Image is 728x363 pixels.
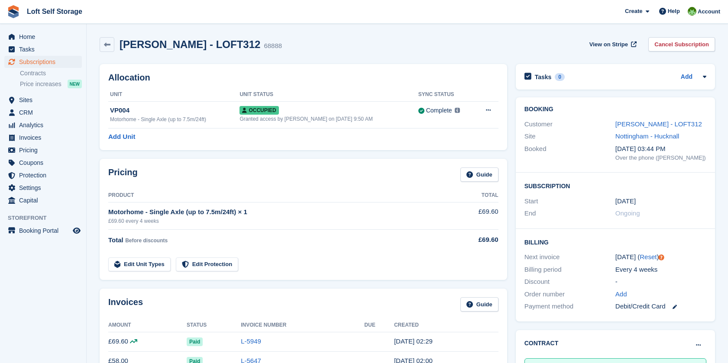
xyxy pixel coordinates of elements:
a: Guide [460,167,498,182]
a: Add Unit [108,132,135,142]
a: menu [4,182,82,194]
a: Add [615,289,627,299]
img: icon-info-grey-7440780725fd019a000dd9b08b2336e03edf1995a4989e88bcd33f0948082b44.svg [455,108,460,113]
a: Loft Self Storage [23,4,86,19]
span: Sites [19,94,71,106]
div: Complete [426,106,452,115]
span: Invoices [19,132,71,144]
a: menu [4,144,82,156]
a: menu [4,132,82,144]
span: Booking Portal [19,225,71,237]
td: £69.60 [450,202,498,229]
div: - [615,277,706,287]
span: Pricing [19,144,71,156]
th: Unit Status [239,88,418,102]
span: Create [625,7,642,16]
h2: Allocation [108,73,498,83]
div: Customer [524,119,615,129]
div: Billing period [524,265,615,275]
div: Granted access by [PERSON_NAME] on [DATE] 9:50 AM [239,115,418,123]
div: Next invoice [524,252,615,262]
a: Contracts [20,69,82,77]
a: [PERSON_NAME] - LOFT312 [615,120,702,128]
a: menu [4,194,82,206]
div: £69.60 every 4 weeks [108,217,450,225]
div: Site [524,132,615,141]
a: menu [4,94,82,106]
span: Total [108,236,123,244]
th: Unit [108,88,239,102]
h2: Tasks [535,73,552,81]
div: Debit/Credit Card [615,302,706,312]
a: menu [4,106,82,119]
span: Paid [187,337,203,346]
a: Guide [460,297,498,312]
a: Nottingham - Hucknall [615,132,679,140]
th: Amount [108,318,187,332]
div: £69.60 [450,235,498,245]
a: Edit Protection [176,257,238,272]
div: Order number [524,289,615,299]
span: CRM [19,106,71,119]
a: Cancel Subscription [648,37,715,51]
span: Capital [19,194,71,206]
a: Add [681,72,692,82]
a: menu [4,169,82,181]
div: End [524,209,615,218]
td: £69.60 [108,332,187,351]
a: menu [4,43,82,55]
h2: Contract [524,339,559,348]
div: Motorhome - Single Axle (up to 7.5m/24ft) × 1 [108,207,450,217]
div: 68888 [264,41,282,51]
a: Reset [640,253,657,260]
span: Price increases [20,80,61,88]
div: NEW [68,80,82,88]
a: menu [4,157,82,169]
img: stora-icon-8386f47178a22dfd0bd8f6a31ec36ba5ce8667c1dd55bd0f319d3a0aa187defe.svg [7,5,20,18]
th: Sync Status [418,88,474,102]
span: Help [668,7,680,16]
span: Before discounts [125,238,168,244]
h2: Invoices [108,297,143,312]
div: VP004 [110,106,239,116]
img: James Johnson [688,7,696,16]
div: [DATE] 03:44 PM [615,144,706,154]
span: Subscriptions [19,56,71,68]
div: 0 [555,73,565,81]
a: menu [4,56,82,68]
div: Over the phone ([PERSON_NAME]) [615,154,706,162]
a: View on Stripe [586,37,638,51]
div: Discount [524,277,615,287]
th: Due [364,318,394,332]
a: L-5949 [241,337,261,345]
a: menu [4,31,82,43]
a: menu [4,225,82,237]
h2: Pricing [108,167,138,182]
span: Tasks [19,43,71,55]
th: Product [108,189,450,202]
a: menu [4,119,82,131]
a: Edit Unit Types [108,257,171,272]
th: Created [394,318,498,332]
h2: Billing [524,238,706,246]
span: Storefront [8,214,86,222]
div: Every 4 weeks [615,265,706,275]
span: View on Stripe [589,40,628,49]
span: Home [19,31,71,43]
a: Price increases NEW [20,79,82,89]
span: Coupons [19,157,71,169]
span: Settings [19,182,71,194]
span: Ongoing [615,209,640,217]
div: [DATE] ( ) [615,252,706,262]
a: Preview store [71,225,82,236]
h2: [PERSON_NAME] - LOFT312 [120,39,260,50]
span: Analytics [19,119,71,131]
th: Status [187,318,241,332]
h2: Subscription [524,181,706,190]
h2: Booking [524,106,706,113]
span: Account [698,7,720,16]
div: Booked [524,144,615,162]
th: Invoice Number [241,318,364,332]
span: Protection [19,169,71,181]
span: Occupied [239,106,278,115]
